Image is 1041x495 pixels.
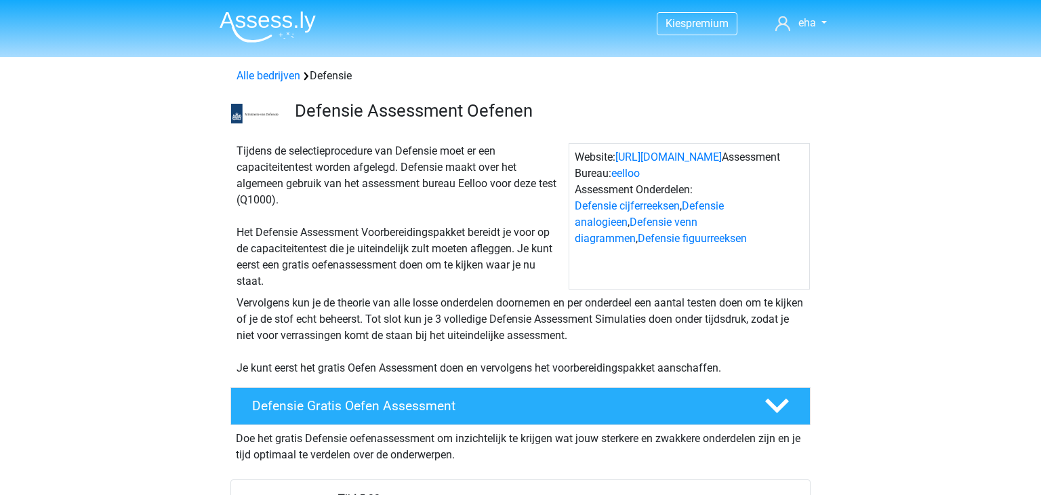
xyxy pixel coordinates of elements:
img: Assessly [220,11,316,43]
a: Kiespremium [657,14,737,33]
a: Alle bedrijven [237,69,300,82]
span: Kies [666,17,686,30]
a: Defensie cijferreeksen [575,199,680,212]
h4: Defensie Gratis Oefen Assessment [252,398,743,414]
a: Defensie venn diagrammen [575,216,697,245]
h3: Defensie Assessment Oefenen [295,100,800,121]
a: [URL][DOMAIN_NAME] [615,151,722,163]
div: Tijdens de selectieprocedure van Defensie moet er een capaciteitentest worden afgelegd. Defensie ... [231,143,569,290]
span: eha [798,16,816,29]
a: eha [770,15,832,31]
a: Defensie Gratis Oefen Assessment [225,387,816,425]
div: Defensie [231,68,810,84]
div: Website: Assessment Bureau: Assessment Onderdelen: , , , [569,143,810,290]
div: Vervolgens kun je de theorie van alle losse onderdelen doornemen en per onderdeel een aantal test... [231,295,810,376]
a: Defensie analogieen [575,199,724,229]
a: Defensie figuurreeksen [638,232,747,245]
a: eelloo [611,167,640,180]
div: Doe het gratis Defensie oefenassessment om inzichtelijk te krijgen wat jouw sterkere en zwakkere ... [230,425,811,463]
span: premium [686,17,729,30]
